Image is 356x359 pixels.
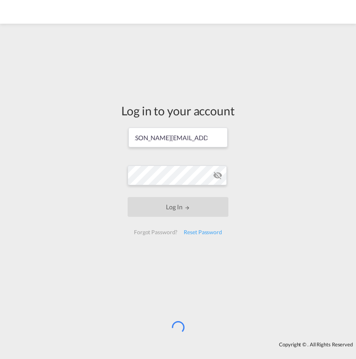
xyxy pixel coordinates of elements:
[213,171,222,180] md-icon: icon-eye-off
[128,128,228,147] input: Enter email/phone number
[181,225,225,239] div: Reset Password
[128,197,228,217] button: LOGIN
[121,102,235,119] div: Log in to your account
[131,225,181,239] div: Forgot Password?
